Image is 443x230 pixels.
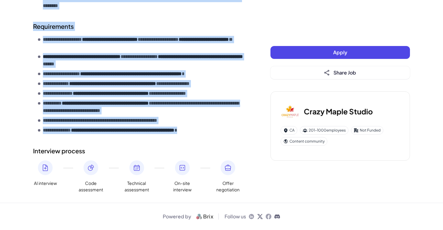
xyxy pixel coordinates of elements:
[170,180,195,193] span: On-site interview
[270,66,410,79] button: Share Job
[281,126,297,135] div: CA
[225,213,246,220] span: Follow us
[125,180,149,193] span: Technical assessment
[270,46,410,59] button: Apply
[194,213,216,220] img: logo
[351,126,383,135] div: Not Funded
[300,126,348,135] div: 201-1000 employees
[304,106,373,117] h3: Crazy Maple Studio
[33,22,246,31] h2: Requirements
[333,69,356,76] span: Share Job
[163,213,191,220] span: Powered by
[333,49,347,56] span: Apply
[34,180,57,186] span: AI interview
[281,137,327,146] div: Content community
[33,146,246,155] h2: Interview process
[79,180,103,193] span: Code assessment
[216,180,240,193] span: Offer negotiation
[281,102,300,121] img: Cr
